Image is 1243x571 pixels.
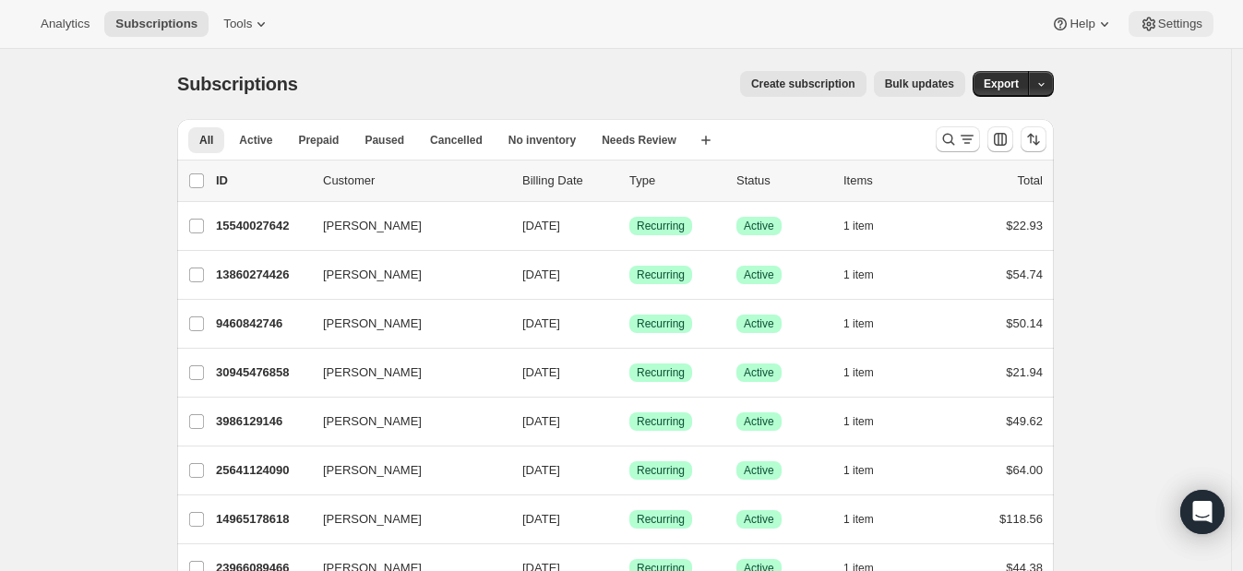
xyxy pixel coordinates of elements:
span: [DATE] [522,512,560,526]
span: Recurring [637,414,685,429]
p: ID [216,172,308,190]
p: 30945476858 [216,363,308,382]
span: Tools [223,17,252,31]
div: Type [629,172,722,190]
p: 3986129146 [216,412,308,431]
span: Active [239,133,272,148]
span: [PERSON_NAME] [323,266,422,284]
span: $50.14 [1006,316,1043,330]
button: Create new view [691,127,721,153]
button: Create subscription [740,71,867,97]
button: Customize table column order and visibility [987,126,1013,152]
div: 9460842746[PERSON_NAME][DATE]SuccessRecurringSuccessActive1 item$50.14 [216,311,1043,337]
button: Bulk updates [874,71,965,97]
span: [DATE] [522,463,560,477]
span: Active [744,463,774,478]
span: Paused [365,133,404,148]
div: Open Intercom Messenger [1180,490,1225,534]
span: Recurring [637,512,685,527]
span: [DATE] [522,268,560,281]
span: Recurring [637,316,685,331]
span: Active [744,512,774,527]
button: 1 item [843,458,894,483]
div: 13860274426[PERSON_NAME][DATE]SuccessRecurringSuccessActive1 item$54.74 [216,262,1043,288]
div: 3986129146[PERSON_NAME][DATE]SuccessRecurringSuccessActive1 item$49.62 [216,409,1043,434]
p: Billing Date [522,172,615,190]
button: [PERSON_NAME] [312,358,496,387]
span: [DATE] [522,414,560,428]
div: IDCustomerBilling DateTypeStatusItemsTotal [216,172,1043,190]
span: Active [744,414,774,429]
span: $54.74 [1006,268,1043,281]
button: 1 item [843,213,894,239]
button: [PERSON_NAME] [312,309,496,339]
button: 1 item [843,360,894,386]
span: $49.62 [1006,414,1043,428]
button: Help [1040,11,1124,37]
span: $64.00 [1006,463,1043,477]
span: [PERSON_NAME] [323,363,422,382]
span: [PERSON_NAME] [323,412,422,431]
span: 1 item [843,414,874,429]
span: Active [744,316,774,331]
button: [PERSON_NAME] [312,260,496,290]
span: Recurring [637,463,685,478]
p: 25641124090 [216,461,308,480]
button: Subscriptions [104,11,209,37]
span: All [199,133,213,148]
span: Recurring [637,219,685,233]
span: Active [744,365,774,380]
span: 1 item [843,463,874,478]
button: [PERSON_NAME] [312,505,496,534]
div: 25641124090[PERSON_NAME][DATE]SuccessRecurringSuccessActive1 item$64.00 [216,458,1043,483]
span: No inventory [508,133,576,148]
span: Subscriptions [177,74,298,94]
button: 1 item [843,311,894,337]
span: Export [984,77,1019,91]
span: [PERSON_NAME] [323,461,422,480]
button: Tools [212,11,281,37]
span: 1 item [843,365,874,380]
button: [PERSON_NAME] [312,211,496,241]
span: Active [744,219,774,233]
span: Prepaid [298,133,339,148]
span: $118.56 [999,512,1043,526]
span: Help [1070,17,1094,31]
span: $22.93 [1006,219,1043,232]
span: [PERSON_NAME] [323,510,422,529]
span: Bulk updates [885,77,954,91]
button: Export [973,71,1030,97]
p: Total [1018,172,1043,190]
span: [DATE] [522,365,560,379]
button: Settings [1129,11,1213,37]
p: Status [736,172,829,190]
p: 13860274426 [216,266,308,284]
span: Subscriptions [115,17,197,31]
button: Search and filter results [936,126,980,152]
span: Recurring [637,268,685,282]
span: Needs Review [602,133,676,148]
div: Items [843,172,936,190]
span: 1 item [843,512,874,527]
span: Analytics [41,17,90,31]
span: [DATE] [522,316,560,330]
span: Settings [1158,17,1202,31]
div: 30945476858[PERSON_NAME][DATE]SuccessRecurringSuccessActive1 item$21.94 [216,360,1043,386]
button: 1 item [843,409,894,434]
span: $21.94 [1006,365,1043,379]
span: [DATE] [522,219,560,232]
span: Create subscription [751,77,855,91]
span: 1 item [843,219,874,233]
p: Customer [323,172,508,190]
span: 1 item [843,316,874,331]
button: 1 item [843,262,894,288]
div: 14965178618[PERSON_NAME][DATE]SuccessRecurringSuccessActive1 item$118.56 [216,506,1043,532]
p: 9460842746 [216,315,308,333]
span: Active [744,268,774,282]
button: Sort the results [1021,126,1046,152]
button: 1 item [843,506,894,532]
span: 1 item [843,268,874,282]
p: 15540027642 [216,217,308,235]
button: Analytics [30,11,101,37]
span: [PERSON_NAME] [323,315,422,333]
